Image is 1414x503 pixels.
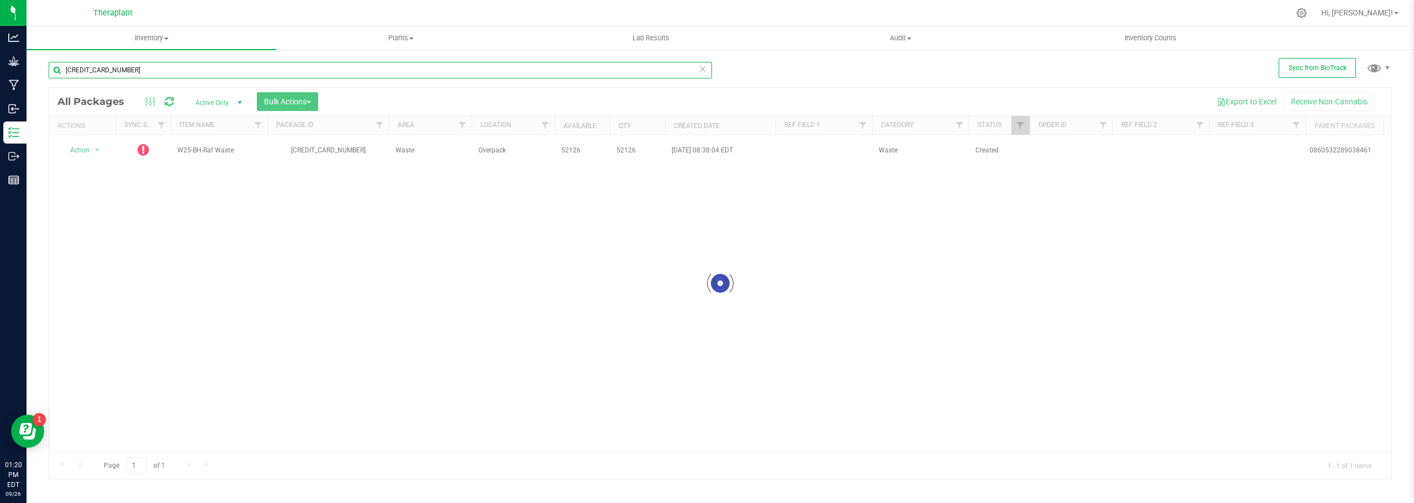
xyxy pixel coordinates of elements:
[8,127,19,138] inline-svg: Inventory
[776,33,1025,43] span: Audit
[1289,64,1347,72] span: Sync from BioTrack
[93,8,133,18] span: Theraplant
[8,32,19,43] inline-svg: Analytics
[27,27,276,50] a: Inventory
[8,103,19,114] inline-svg: Inbound
[276,27,526,50] a: Plants
[1321,8,1393,17] span: Hi, [PERSON_NAME]!
[33,413,46,426] iframe: Resource center unread badge
[618,33,684,43] span: Lab Results
[8,56,19,67] inline-svg: Grow
[8,174,19,186] inline-svg: Reports
[8,80,19,91] inline-svg: Manufacturing
[1026,27,1275,50] a: Inventory Counts
[699,62,706,76] span: Clear
[1295,8,1309,18] div: Manage settings
[5,460,22,490] p: 01:20 PM EDT
[27,33,276,43] span: Inventory
[775,27,1025,50] a: Audit
[277,33,525,43] span: Plants
[1110,33,1191,43] span: Inventory Counts
[8,151,19,162] inline-svg: Outbound
[1279,58,1356,78] button: Sync from BioTrack
[11,415,44,448] iframe: Resource center
[526,27,775,50] a: Lab Results
[5,490,22,498] p: 09/26
[49,62,712,78] input: Search Package ID, Item Name, SKU, Lot or Part Number...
